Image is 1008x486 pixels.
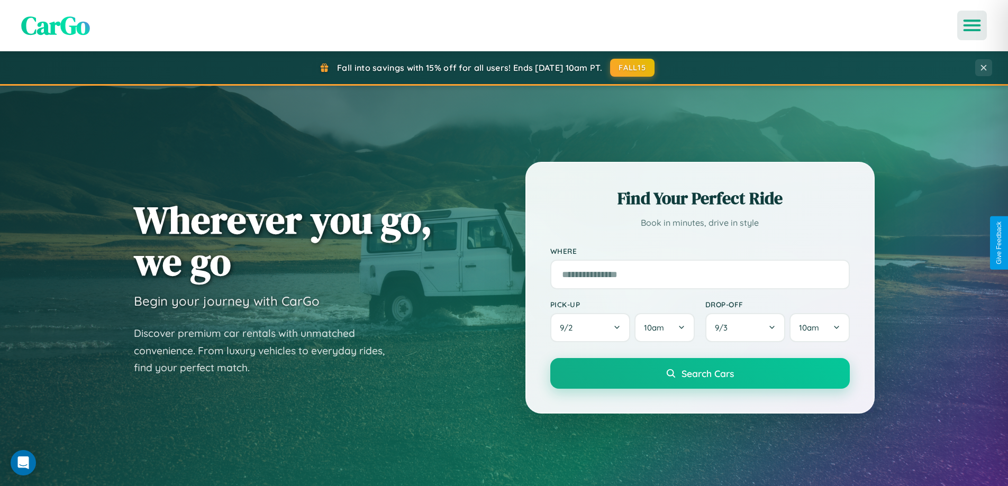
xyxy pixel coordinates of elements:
h2: Find Your Perfect Ride [550,187,850,210]
label: Pick-up [550,300,695,309]
label: Drop-off [705,300,850,309]
p: Book in minutes, drive in style [550,215,850,231]
button: 10am [789,313,849,342]
button: Open menu [957,11,987,40]
div: Give Feedback [995,222,1003,264]
label: Where [550,246,850,255]
h1: Wherever you go, we go [134,199,432,282]
p: Discover premium car rentals with unmatched convenience. From luxury vehicles to everyday rides, ... [134,325,398,377]
span: CarGo [21,8,90,43]
button: 10am [634,313,694,342]
span: 9 / 3 [715,323,733,333]
span: 9 / 2 [560,323,578,333]
button: 9/3 [705,313,786,342]
span: 10am [644,323,664,333]
button: FALL15 [610,59,655,77]
span: Fall into savings with 15% off for all users! Ends [DATE] 10am PT. [337,62,602,73]
span: 10am [799,323,819,333]
span: Search Cars [682,368,734,379]
div: Open Intercom Messenger [11,450,36,475]
button: Search Cars [550,358,850,389]
h3: Begin your journey with CarGo [134,293,320,309]
button: 9/2 [550,313,631,342]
